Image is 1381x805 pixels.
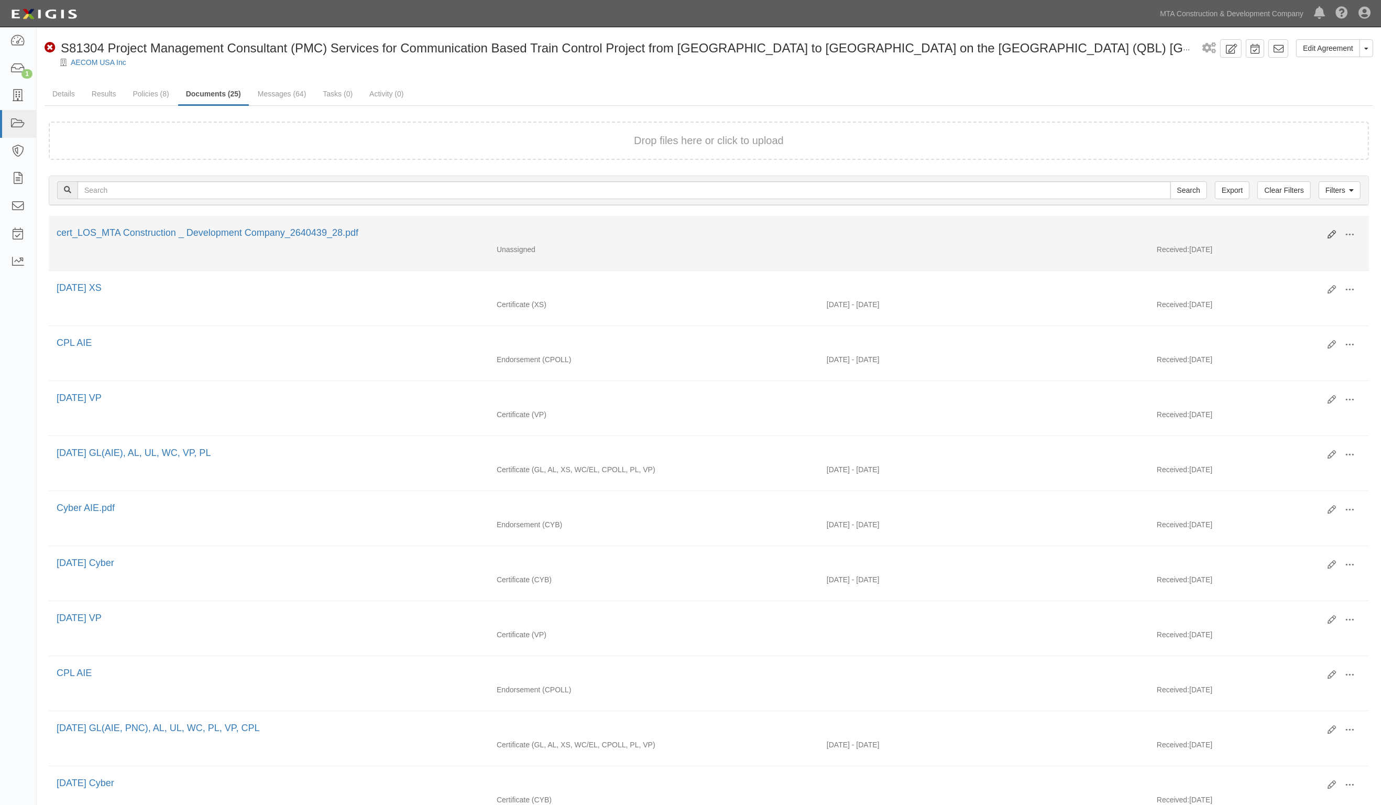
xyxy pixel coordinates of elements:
[61,41,1314,55] span: S81304 Project Management Consultant (PMC) Services for Communication Based Train Control Project...
[1157,574,1189,585] p: Received:
[1155,3,1309,24] a: MTA Construction & Development Company
[315,83,360,104] a: Tasks (0)
[1202,43,1216,54] i: 1 scheduled workflow
[45,39,1198,57] div: S81304 Project Management Consultant (PMC) Services for Communication Based Train Control Project...
[1149,519,1369,535] div: [DATE]
[489,574,819,585] div: Cyber Liability
[1319,181,1361,199] a: Filters
[489,299,819,310] div: Excess/Umbrella Liability
[125,83,177,104] a: Policies (8)
[819,684,1149,685] div: Effective - Expiration
[1149,464,1369,480] div: [DATE]
[8,5,80,24] img: logo-5460c22ac91f19d4615b14bd174203de0afe785f0fc80cf4dbbc73dc1793850b.png
[1149,354,1369,370] div: [DATE]
[1157,684,1189,695] p: Received:
[78,181,1171,199] input: Search
[1149,739,1369,755] div: [DATE]
[1215,181,1250,199] a: Export
[1157,739,1189,750] p: Received:
[84,83,124,104] a: Results
[489,629,819,640] div: Valuable Papers
[57,723,259,733] a: [DATE] GL(AIE, PNC), AL, UL, WC, PL, VP, CPL
[45,83,83,104] a: Details
[1157,519,1189,530] p: Received:
[57,227,358,238] a: cert_LOS_MTA Construction _ Development Company_2640439_28.pdf
[819,519,1149,530] div: Effective 10/01/2024 - Expiration 10/01/2025
[1335,7,1348,20] i: Help Center - Complianz
[361,83,411,104] a: Activity (0)
[71,58,126,67] a: AECOM USA Inc
[489,464,819,475] div: General Liability Auto Liability Excess/Umbrella Liability Workers Compensation/Employers Liabili...
[489,409,819,420] div: Valuable Papers
[57,391,1320,405] div: 4.1.25 VP
[489,519,819,530] div: Cyber Liability
[489,739,819,750] div: General Liability Auto Liability Excess/Umbrella Liability Workers Compensation/Employers Liabili...
[57,778,114,788] a: [DATE] Cyber
[1257,181,1310,199] a: Clear Filters
[57,613,102,623] a: [DATE] VP
[57,558,114,568] a: [DATE] Cyber
[57,502,1320,515] div: Cyber AIE.pdf
[1149,244,1369,260] div: [DATE]
[1157,464,1189,475] p: Received:
[57,336,1320,350] div: CPL AIE
[489,244,819,255] div: Unassigned
[819,354,1149,365] div: Effective 04/01/2025 - Expiration 04/01/2026
[819,739,1149,750] div: Effective 04/01/2024 - Expiration 03/01/2025
[819,795,1149,795] div: Effective - Expiration
[1170,181,1207,199] input: Search
[1157,409,1189,420] p: Received:
[1296,39,1360,57] a: Edit Agreement
[57,226,1320,240] div: cert_LOS_MTA Construction _ Development Company_2640439_28.pdf
[21,69,32,79] div: 1
[1157,354,1189,365] p: Received:
[819,409,1149,410] div: Effective - Expiration
[57,447,1320,460] div: 4.1.26 GL(AIE), AL, UL, WC, VP, PL
[57,722,1320,735] div: 4.1.25 GL(AIE, PNC), AL, UL, WC, PL, VP, CPL
[57,777,1320,790] div: 10.1.24 Cyber
[489,684,819,695] div: Contractors Pollution Liability
[1157,629,1189,640] p: Received:
[57,503,115,513] a: Cyber AIE.pdf
[57,338,92,348] a: CPL AIE
[57,448,211,458] a: [DATE] GL(AIE), AL, UL, WC, VP, PL
[57,282,102,293] a: [DATE] XS
[819,244,1149,245] div: Effective - Expiration
[57,557,1320,570] div: 10.1.25 Cyber
[819,299,1149,310] div: Effective 04/01/2025 - Expiration 04/01/2026
[819,574,1149,585] div: Effective 10/01/2024 - Expiration 10/01/2025
[57,281,1320,295] div: 4.1.26 XS
[1149,299,1369,315] div: [DATE]
[57,612,1320,625] div: 3.1.25 VP
[57,667,1320,680] div: CPL AIE
[634,133,784,148] button: Drop files here or click to upload
[45,42,56,53] i: Non-Compliant
[178,83,249,106] a: Documents (25)
[1157,244,1189,255] p: Received:
[489,354,819,365] div: Contractors Pollution Liability
[489,795,819,805] div: Cyber Privacy Liability
[1149,629,1369,645] div: [DATE]
[1157,795,1189,805] p: Received:
[1149,409,1369,425] div: [DATE]
[819,629,1149,630] div: Effective - Expiration
[57,668,92,678] a: CPL AIE
[1149,574,1369,590] div: [DATE]
[1149,684,1369,700] div: [DATE]
[1157,299,1189,310] p: Received:
[819,464,1149,475] div: Effective 04/01/2025 - Expiration 04/01/2026
[250,83,314,104] a: Messages (64)
[57,393,102,403] a: [DATE] VP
